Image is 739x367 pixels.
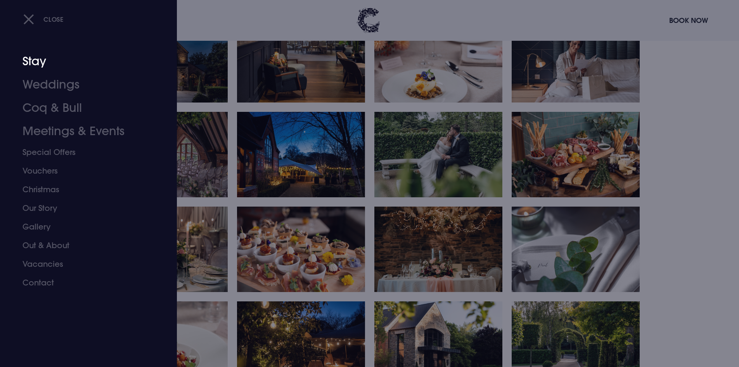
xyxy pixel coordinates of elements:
[43,15,64,23] span: Close
[22,50,145,73] a: Stay
[22,273,145,292] a: Contact
[22,255,145,273] a: Vacancies
[22,143,145,162] a: Special Offers
[22,217,145,236] a: Gallery
[22,199,145,217] a: Our Story
[22,180,145,199] a: Christmas
[22,96,145,120] a: Coq & Bull
[22,73,145,96] a: Weddings
[22,236,145,255] a: Out & About
[22,162,145,180] a: Vouchers
[23,11,64,27] button: Close
[22,120,145,143] a: Meetings & Events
